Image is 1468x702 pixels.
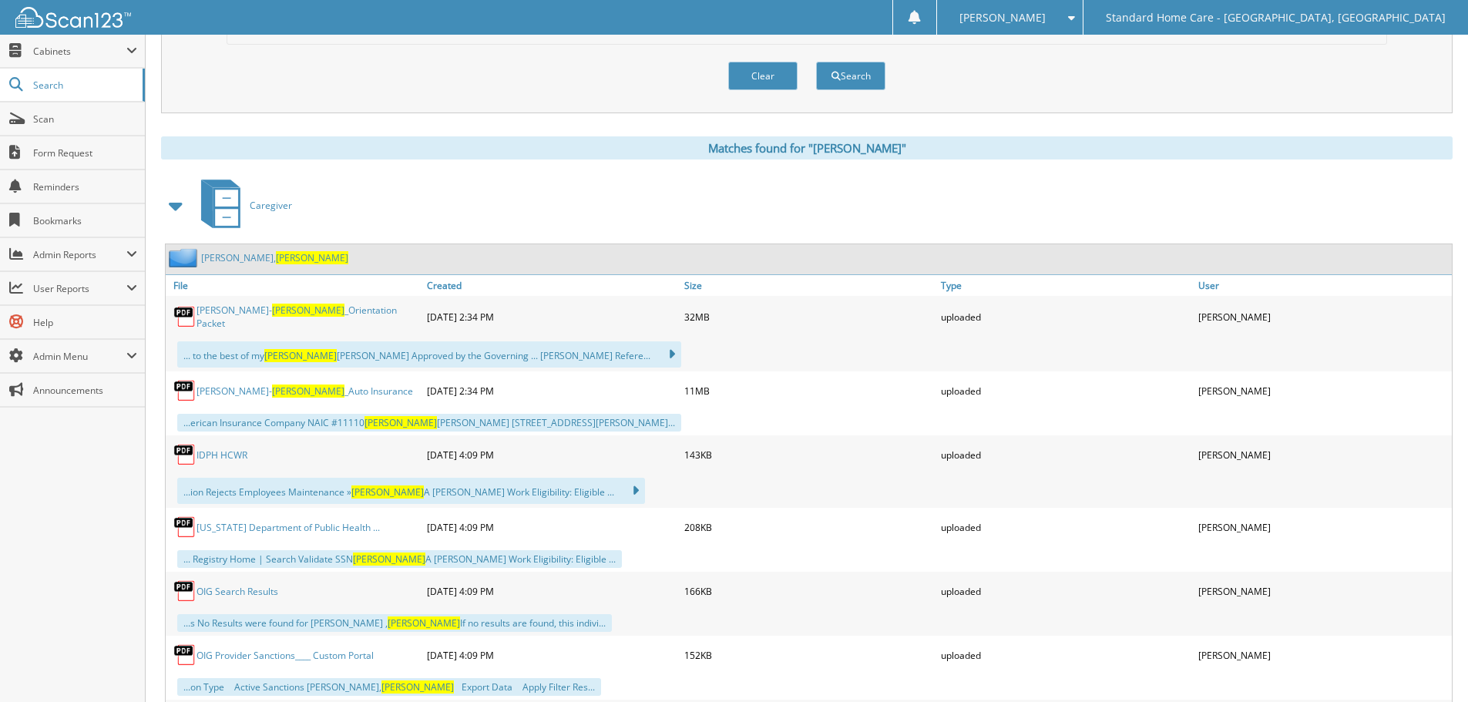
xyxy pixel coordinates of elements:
div: uploaded [937,640,1194,670]
div: [DATE] 4:09 PM [423,576,680,606]
div: ...erican Insurance Company NAIC #11110 [PERSON_NAME] [STREET_ADDRESS][PERSON_NAME]... [177,414,681,432]
div: ...s No Results were found for [PERSON_NAME] , If no results are found, this indivi... [177,614,612,632]
span: Admin Reports [33,248,126,261]
div: 152KB [680,640,938,670]
div: uploaded [937,375,1194,406]
span: [PERSON_NAME] [381,680,454,694]
span: [PERSON_NAME] [959,13,1046,22]
span: Caregiver [250,199,292,212]
div: [PERSON_NAME] [1194,640,1452,670]
span: [PERSON_NAME] [272,304,344,317]
span: Help [33,316,137,329]
div: [DATE] 4:09 PM [423,512,680,542]
span: [PERSON_NAME] [351,485,424,499]
span: User Reports [33,282,126,295]
div: [PERSON_NAME] [1194,439,1452,470]
a: [PERSON_NAME]-[PERSON_NAME]_Orientation Packet [197,304,419,330]
div: uploaded [937,576,1194,606]
span: Standard Home Care - [GEOGRAPHIC_DATA], [GEOGRAPHIC_DATA] [1106,13,1446,22]
div: Matches found for "[PERSON_NAME]" [161,136,1453,160]
a: OIG Provider Sanctions____ Custom Portal [197,649,374,662]
span: Search [33,79,135,92]
a: OIG Search Results [197,585,278,598]
div: 208KB [680,512,938,542]
span: Admin Menu [33,350,126,363]
span: [PERSON_NAME] [353,553,425,566]
img: scan123-logo-white.svg [15,7,131,28]
a: File [166,275,423,296]
span: [PERSON_NAME] [364,416,437,429]
a: User [1194,275,1452,296]
img: PDF.png [173,579,197,603]
button: Clear [728,62,798,90]
span: Announcements [33,384,137,397]
div: [DATE] 2:34 PM [423,300,680,334]
div: [PERSON_NAME] [1194,576,1452,606]
div: ...on Type  Active Sanctions [PERSON_NAME],  Export Data  Apply Filter Res... [177,678,601,696]
div: [DATE] 4:09 PM [423,439,680,470]
button: Search [816,62,885,90]
a: [US_STATE] Department of Public Health ... [197,521,380,534]
a: Caregiver [192,175,292,236]
span: [PERSON_NAME] [388,616,460,630]
span: Reminders [33,180,137,193]
div: 166KB [680,576,938,606]
a: Created [423,275,680,296]
span: Scan [33,113,137,126]
div: [PERSON_NAME] [1194,300,1452,334]
div: [PERSON_NAME] [1194,512,1452,542]
a: [PERSON_NAME]-[PERSON_NAME]_Auto Insurance [197,385,413,398]
a: IDPH HCWR [197,448,247,462]
span: [PERSON_NAME] [264,349,337,362]
span: [PERSON_NAME] [276,251,348,264]
a: Type [937,275,1194,296]
div: 11MB [680,375,938,406]
img: PDF.png [173,305,197,328]
iframe: Chat Widget [1391,628,1468,702]
a: [PERSON_NAME],[PERSON_NAME] [201,251,348,264]
div: uploaded [937,512,1194,542]
div: [DATE] 2:34 PM [423,375,680,406]
div: uploaded [937,439,1194,470]
img: PDF.png [173,379,197,402]
a: Size [680,275,938,296]
span: Bookmarks [33,214,137,227]
span: Form Request [33,146,137,160]
div: 32MB [680,300,938,334]
div: ... to the best of my [PERSON_NAME] Approved by the Governing ... [PERSON_NAME] Refere... [177,341,681,368]
div: uploaded [937,300,1194,334]
img: PDF.png [173,516,197,539]
img: PDF.png [173,443,197,466]
div: 143KB [680,439,938,470]
div: ... Registry Home | Search Validate SSN A [PERSON_NAME] Work Eligibility: Eligible ... [177,550,622,568]
div: [DATE] 4:09 PM [423,640,680,670]
div: ...ion Rejects Employees Maintenance » A [PERSON_NAME] Work Eligibility: Eligible ... [177,478,645,504]
div: [PERSON_NAME] [1194,375,1452,406]
span: [PERSON_NAME] [272,385,344,398]
img: PDF.png [173,643,197,667]
span: Cabinets [33,45,126,58]
img: folder2.png [169,248,201,267]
